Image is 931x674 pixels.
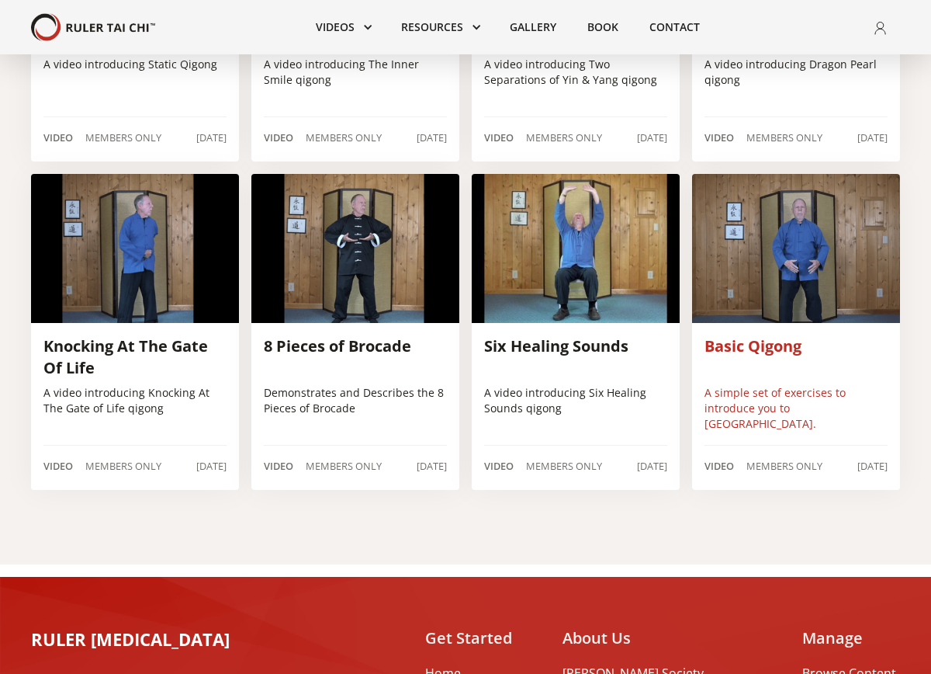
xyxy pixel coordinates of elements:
[264,57,447,88] p: A video introducing The Inner Smile qigong
[264,385,447,416] p: Demonstrates and Describes the 8 Pieces of Brocade
[43,57,227,72] p: A video introducing Static Qigong
[857,130,888,145] div: [DATE]
[572,10,634,44] a: Book
[306,130,382,145] div: Members Only
[634,10,715,44] a: Contact
[484,458,514,474] div: Video
[43,130,73,145] div: Video
[85,130,161,145] div: Members Only
[484,385,667,416] p: A video introducing Six Healing Sounds qigong
[526,458,602,474] div: Members Only
[196,130,227,145] div: [DATE]
[472,174,680,490] a: Six Healing SoundsA video introducing Six Healing Sounds qigongVideoMembers Only[DATE]
[857,458,888,474] div: [DATE]
[704,57,888,88] p: A video introducing Dragon Pearl qigong
[484,57,667,88] p: A video introducing Two Separations of Yin & Yang qigong
[264,130,293,145] div: Video
[31,174,239,490] a: Knocking At The Gate Of LifeA video introducing Knocking At The Gate of Life qigongVideoMembers O...
[386,10,494,44] div: Resources
[43,458,73,474] div: Video
[704,335,888,357] h3: Basic Qigong
[692,174,900,490] a: Basic QigongA simple set of exercises to introduce you to [GEOGRAPHIC_DATA].VideoMembers Only[DATE]
[526,130,602,145] div: Members Only
[637,130,667,145] div: [DATE]
[494,10,572,44] a: Gallery
[704,385,888,432] p: A simple set of exercises to introduce you to [GEOGRAPHIC_DATA].
[306,458,382,474] div: Members Only
[417,458,447,474] div: [DATE]
[264,335,447,357] h3: 8 Pieces of Brocade
[251,174,459,490] a: 8 Pieces of BrocadeDemonstrates and Describes the 8 Pieces of BrocadeVideoMembers Only[DATE]
[425,627,513,650] h2: Get Started
[85,458,161,474] div: Members Only
[484,335,667,357] h3: Six Healing Sounds
[43,335,227,379] h3: Knocking At The Gate Of Life
[746,458,822,474] div: Members Only
[637,458,667,474] div: [DATE]
[43,385,227,416] p: A video introducing Knocking At The Gate of Life qigong
[746,130,822,145] div: Members Only
[704,130,734,145] div: Video
[704,458,734,474] div: Video
[562,627,707,650] h2: About Us
[484,130,514,145] div: Video
[300,10,386,44] div: Videos
[196,458,227,474] div: [DATE]
[31,627,230,659] a: RULER [MEDICAL_DATA]
[417,130,447,145] div: [DATE]
[264,458,293,474] div: Video
[802,627,900,650] h2: Manage
[31,13,155,42] img: Your Brand Name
